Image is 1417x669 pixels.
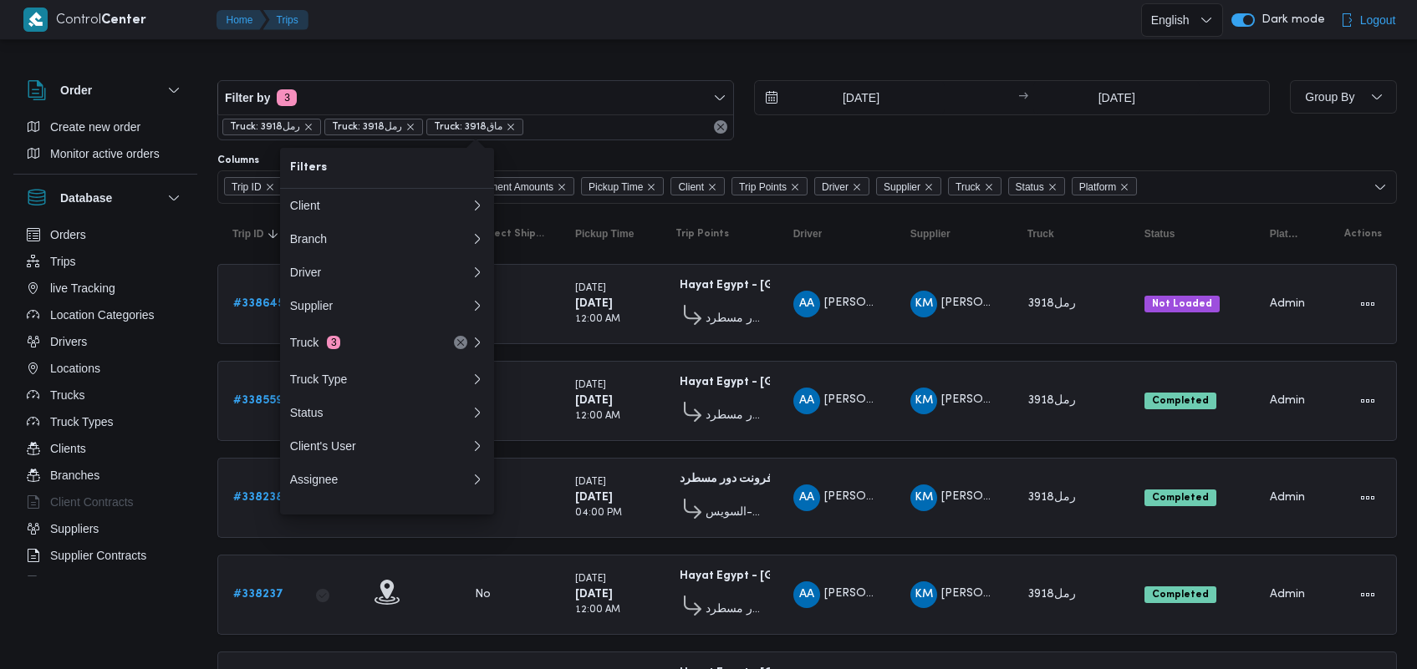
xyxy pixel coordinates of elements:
span: AA [799,388,814,414]
div: Khald Mmdoh Hassan Muhammad Alabs [910,388,937,414]
div: Amaro Abadallah Ali Mustfa [793,581,820,608]
b: [DATE] [575,492,613,503]
span: KM [915,291,933,317]
button: Supplier [280,289,494,322]
button: Truck Type [280,362,494,396]
span: Truck: رمل3918 [222,119,321,135]
span: Status [1008,177,1065,195]
span: Collect Shipment Amounts [428,177,574,195]
span: Truck: رمل3918 [230,119,300,134]
div: Branch [290,232,471,246]
small: [DATE] [575,381,606,390]
span: Truck: رمل3918 [332,119,402,134]
button: Remove Trip ID from selection in this group [265,182,275,192]
span: Logout [1360,10,1396,30]
span: Clients [50,438,86,459]
span: Dark mode [1255,13,1325,27]
button: Remove Trip Points from selection in this group [790,182,800,192]
small: [DATE] [575,575,606,584]
button: Truck Types [20,408,191,435]
div: Order [13,114,197,174]
span: Truck Types [50,412,113,432]
button: Actions [1354,484,1381,511]
button: Actions [1354,388,1381,414]
div: Truck Type [290,373,471,386]
button: remove selected entity [506,122,516,132]
span: Admin [1270,589,1305,600]
button: Order [27,80,184,100]
button: Remove Client from selection in this group [707,182,717,192]
span: Filter by [225,88,270,108]
button: Trucks [20,382,191,408]
button: live Tracking [20,275,191,302]
button: Branch [280,222,494,256]
span: Driver [814,177,869,195]
button: remove selected entity [303,122,313,132]
b: # 338645 [233,298,284,309]
h3: Order [60,80,92,100]
div: Client's User [290,439,471,453]
span: Status [1016,178,1044,196]
span: Location Categories [50,305,155,325]
button: Open list of options [1374,180,1387,194]
span: Devices [50,572,92,592]
div: Amaro Abadallah Ali Mustfa [793,388,820,414]
button: Remove [711,117,731,137]
button: Trip IDSorted in descending order [226,220,293,247]
button: Supplier [904,220,1004,247]
span: Driver [793,227,823,241]
span: Status [1144,227,1175,241]
span: Trip Points [739,178,787,196]
button: Drivers [20,328,191,355]
button: Logout [1333,3,1403,37]
img: X8yXhbKr1z7QwAAAABJRU5ErkJggg== [23,8,48,32]
button: Remove Pickup Time from selection in this group [646,182,656,192]
span: Platform [1079,178,1117,196]
b: فرونت دور مسطرد [680,474,772,484]
button: Clients [20,435,191,462]
span: Collect Shipment Amounts [475,227,545,241]
b: Hayat Egypt - [GEOGRAPHIC_DATA] [680,280,885,291]
span: Trip ID [224,177,283,195]
span: [PERSON_NAME] [941,588,1037,599]
div: Truck [290,336,431,349]
span: Trip Points [675,227,729,241]
button: Locations [20,355,191,382]
div: Khald Mmdoh Hassan Muhammad Alabs [910,291,937,317]
button: Actions [1354,291,1381,317]
b: # 338238 [233,492,283,503]
span: Truck [948,177,1002,195]
span: Truck [1027,227,1054,241]
b: Completed [1152,396,1209,406]
span: AA [799,581,814,608]
div: Assignee [290,473,464,486]
span: Completed [1144,393,1216,409]
span: [PERSON_NAME] [824,297,920,308]
b: Hayat Egypt - [GEOGRAPHIC_DATA] [680,570,885,581]
span: حياه ايجيبت -السويس [706,503,763,523]
span: 3 [327,336,340,349]
span: Platform [1072,177,1138,195]
div: Status [290,406,471,419]
button: Supplier Contracts [20,542,191,569]
button: Client Contracts [20,489,191,515]
div: Amaro Abadallah Ali Mustfa [793,484,820,511]
span: Completed [1144,586,1216,603]
a: #338237 [233,585,283,605]
span: Pickup Time [575,227,634,241]
span: Actions [1344,227,1382,241]
span: Trip ID [232,178,262,196]
button: Remove Collect Shipment Amounts from selection in this group [557,182,567,192]
span: Supplier Contracts [50,545,146,565]
b: [DATE] [575,589,613,600]
button: Trips [263,10,308,30]
button: Remove Platform from selection in this group [1119,182,1129,192]
button: Remove [451,332,471,352]
button: Create new order [20,114,191,140]
span: Truck: ماق3918 [434,119,502,134]
button: Platform [1263,220,1305,247]
span: Supplier [884,178,920,196]
span: Branches [50,465,99,485]
button: Location Categories [20,302,191,328]
span: Monitor active orders [50,144,160,164]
